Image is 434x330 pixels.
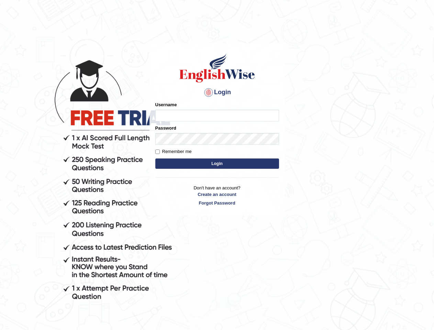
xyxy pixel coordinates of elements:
[155,150,160,154] input: Remember me
[155,148,192,155] label: Remember me
[178,53,256,84] img: Logo of English Wise sign in for intelligent practice with AI
[155,158,279,169] button: Login
[155,185,279,206] p: Don't have an account?
[155,200,279,206] a: Forgot Password
[155,125,176,131] label: Password
[155,101,177,108] label: Username
[155,191,279,198] a: Create an account
[155,87,279,98] h4: Login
